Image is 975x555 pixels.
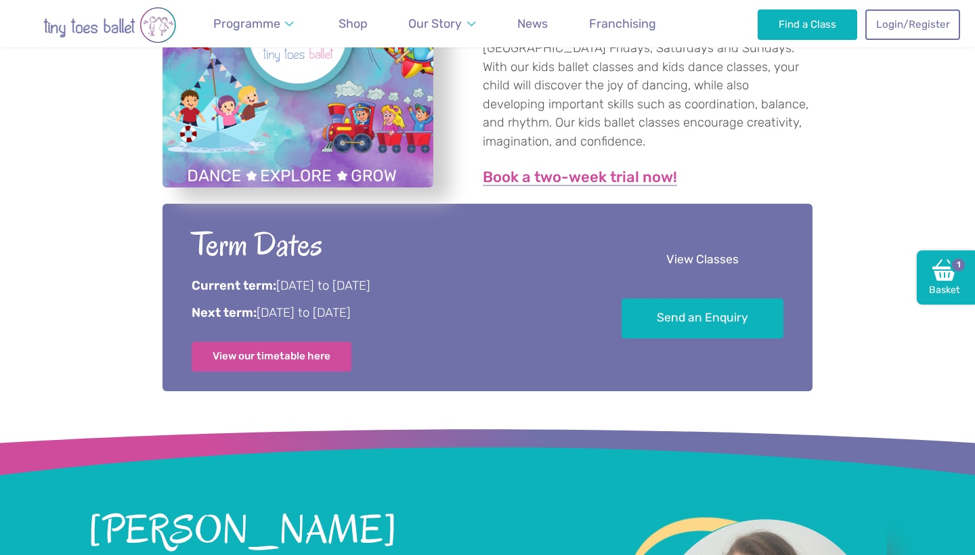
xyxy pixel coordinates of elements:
a: Find a Class [758,9,857,39]
h2: [PERSON_NAME] [88,510,582,551]
a: View our timetable here [192,342,351,372]
a: Login/Register [865,9,960,39]
a: Send an Enquiry [622,298,783,338]
a: Franchising [583,9,662,39]
a: Book a two-week trial now! [483,170,677,186]
span: 1 [950,257,966,273]
a: News [511,9,554,39]
p: [DATE] to [DATE] [192,277,584,295]
strong: Current term: [192,278,276,293]
span: News [517,16,548,30]
h2: Term Dates [192,223,584,266]
span: Programme [213,16,280,30]
a: Shop [332,9,374,39]
a: Programme [207,9,301,39]
span: Franchising [589,16,656,30]
p: Offering award-winning pre-school children’s ballet and dance classes from walking to seven years... [483,2,812,152]
img: tiny toes ballet [15,7,204,43]
span: Shop [339,16,368,30]
a: Our Story [402,9,482,39]
a: Basket1 [917,250,975,305]
span: Our Story [408,16,462,30]
p: [DATE] to [DATE] [192,305,584,322]
strong: Next term: [192,305,257,320]
a: View Classes [622,241,783,281]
